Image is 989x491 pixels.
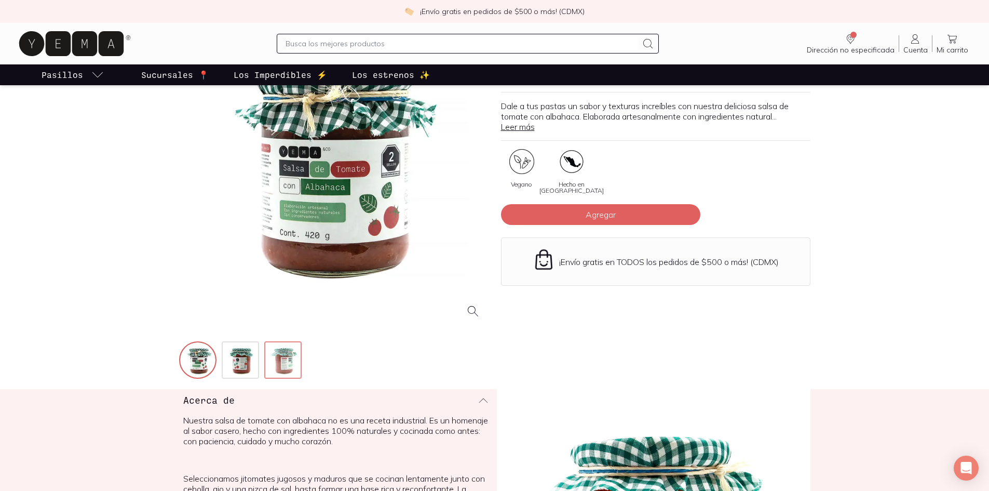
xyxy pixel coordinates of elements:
span: Hecho en [GEOGRAPHIC_DATA] [539,181,604,194]
img: certificate_86a4b5dc-104e-40e4-a7f8-89b43527f01f=fwebp-q70-w96 [509,149,534,174]
p: Nuestra salsa de tomate con albahaca no es una receta industrial. Es un homenaje al sabor casero,... [183,415,489,446]
p: ¡Envío gratis en TODOS los pedidos de $500 o más! (CDMX) [559,257,779,267]
a: Los Imperdibles ⚡️ [232,64,329,85]
img: Envío [533,248,555,271]
p: Sucursales 📍 [141,69,209,81]
span: Mi carrito [937,45,968,55]
button: Agregar [501,204,700,225]
img: 33104-salsa-de-tomate-con-albahaca-yema-3_8cc25c61-c253-4093-ac0a-5a68a1bf7075=fwebp-q70-w256 [265,342,303,380]
p: Dale a tus pastas un sabor y texturas increíbles con nuestra deliciosa salsa de tomate con albaha... [501,101,810,132]
p: Los estrenos ✨ [352,69,430,81]
span: Dirección no especificada [807,45,895,55]
p: Los Imperdibles ⚡️ [234,69,327,81]
a: Leer más [501,122,535,132]
p: Pasillos [42,69,83,81]
a: Los estrenos ✨ [350,64,432,85]
a: pasillo-todos-link [39,64,106,85]
img: 33104-salsa-de-tomate-con-albahaca-yema-2_a04d4029-3621-47e3-8658-8cc201857e1e=fwebp-q70-w256 [223,342,260,380]
div: Open Intercom Messenger [954,456,979,481]
img: artboard-3-copy-22x_c9daec04-8bad-4784-930e-66672e948571=fwebp-q70-w96 [559,149,584,174]
a: Cuenta [899,33,932,55]
input: Busca los mejores productos [286,37,638,50]
span: Agregar [586,209,616,220]
h3: Acerca de [183,393,235,407]
span: Vegano [511,181,532,188]
img: 33104-salsa-de-tomate-con-albahaca-yema-1_f122a988-9129-43fb-a9b9-c3d53962dde0=fwebp-q70-w256 [180,342,218,380]
span: Cuenta [903,45,928,55]
img: check [404,7,414,16]
a: Sucursales 📍 [139,64,211,85]
a: Mi carrito [932,33,972,55]
p: ¡Envío gratis en pedidos de $500 o más! (CDMX) [420,6,585,17]
a: Dirección no especificada [803,33,899,55]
